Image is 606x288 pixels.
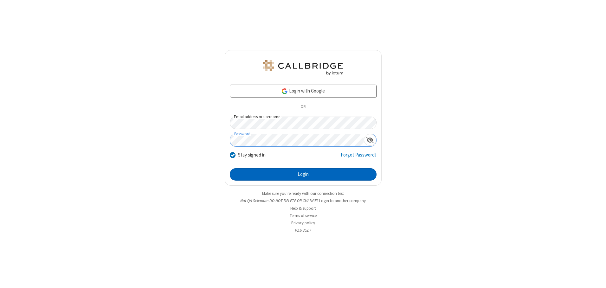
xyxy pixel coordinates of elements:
img: google-icon.png [281,88,288,95]
a: Help & support [290,206,316,211]
button: Login [230,168,377,181]
div: Show password [364,134,376,146]
li: v2.6.352.7 [225,227,382,233]
input: Password [230,134,364,146]
a: Terms of service [290,213,317,218]
a: Login with Google [230,85,377,97]
a: Forgot Password? [341,151,377,163]
img: QA Selenium DO NOT DELETE OR CHANGE [262,60,344,75]
input: Email address or username [230,117,377,129]
label: Stay signed in [238,151,266,159]
button: Login to another company [319,198,366,204]
span: OR [298,103,308,112]
li: Not QA Selenium DO NOT DELETE OR CHANGE? [225,198,382,204]
a: Make sure you're ready with our connection test [262,191,344,196]
a: Privacy policy [291,220,315,226]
